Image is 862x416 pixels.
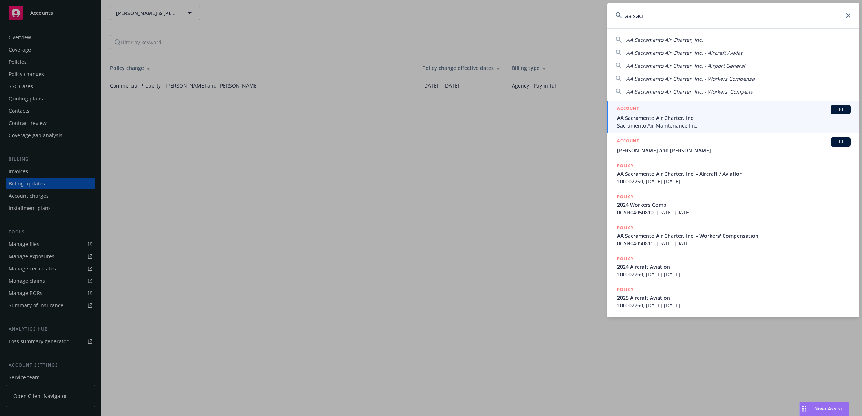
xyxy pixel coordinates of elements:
a: POLICY2024 Workers Comp0CAN04050810, [DATE]-[DATE] [607,189,859,220]
span: AA Sacramento Air Charter, Inc. [617,114,851,122]
span: 100002260, [DATE]-[DATE] [617,270,851,278]
a: POLICY2024 Aircraft Aviation100002260, [DATE]-[DATE] [607,251,859,282]
span: AA Sacramento Air Charter, Inc. - Airport General [626,62,745,69]
span: 100002260, [DATE]-[DATE] [617,301,851,309]
span: 0CAN04050811, [DATE]-[DATE] [617,240,851,247]
span: Sacramento Air Maintenance Inc. [617,122,851,129]
span: AA Sacramento Air Charter, Inc. [626,36,703,43]
h5: ACCOUNT [617,105,639,113]
span: [PERSON_NAME] and [PERSON_NAME] [617,147,851,154]
span: AA Sacramento Air Charter, Inc. - Workers Compensa [626,75,755,82]
span: BI [834,106,848,113]
span: AA Sacramento Air Charter, Inc. - Aircraft / Aviation [617,170,851,178]
h5: POLICY [617,193,634,200]
span: AA Sacramento Air Charter, Inc. - Workers' Compensation [617,232,851,240]
span: 2024 Aircraft Aviation [617,263,851,270]
a: POLICYAA Sacramento Air Charter, Inc. - Workers' Compensation0CAN04050811, [DATE]-[DATE] [607,220,859,251]
div: Drag to move [800,402,809,416]
a: ACCOUNTBIAA Sacramento Air Charter, Inc.Sacramento Air Maintenance Inc. [607,101,859,133]
span: 2024 Workers Comp [617,201,851,209]
span: BI [834,139,848,145]
span: 2025 Aircraft Aviation [617,294,851,301]
span: 100002260, [DATE]-[DATE] [617,178,851,185]
h5: POLICY [617,162,634,169]
a: ACCOUNTBI[PERSON_NAME] and [PERSON_NAME] [607,133,859,158]
input: Search... [607,3,859,28]
span: 0CAN04050810, [DATE]-[DATE] [617,209,851,216]
h5: ACCOUNT [617,137,639,146]
a: POLICYAA Sacramento Air Charter, Inc. - Aircraft / Aviation100002260, [DATE]-[DATE] [607,158,859,189]
span: Nova Assist [814,406,843,412]
h5: POLICY [617,255,634,262]
button: Nova Assist [799,402,849,416]
a: POLICY2025 Aircraft Aviation100002260, [DATE]-[DATE] [607,282,859,313]
h5: POLICY [617,286,634,293]
h5: POLICY [617,224,634,231]
span: AA Sacramento Air Charter, Inc. - Workers' Compens [626,88,753,95]
span: AA Sacramento Air Charter, Inc. - Aircraft / Aviat [626,49,742,56]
